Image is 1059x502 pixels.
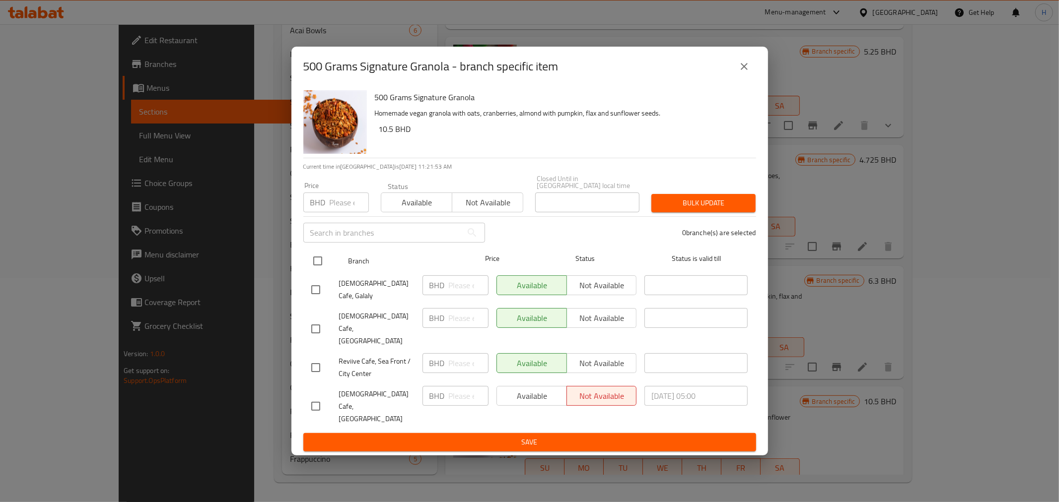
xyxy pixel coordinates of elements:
span: Reviive Cafe, Sea Front / City Center [339,355,415,380]
button: Available [381,192,452,212]
p: BHD [429,312,445,324]
input: Please enter price [330,192,369,212]
p: BHD [429,390,445,402]
h2: 500 Grams Signature Granola - branch specific item [303,59,559,74]
input: Please enter price [449,308,489,328]
span: Branch [348,255,451,267]
p: BHD [310,196,326,208]
span: Price [459,252,525,265]
input: Please enter price [449,386,489,406]
h6: 500 Grams Signature Granola [375,90,748,104]
p: BHD [429,357,445,369]
button: close [732,55,756,78]
span: Bulk update [659,197,748,209]
h6: 10.5 BHD [379,122,748,136]
span: [DEMOGRAPHIC_DATA] Cafe, [GEOGRAPHIC_DATA] [339,388,415,425]
img: 500 Grams Signature Granola [303,90,367,154]
p: Current time in [GEOGRAPHIC_DATA] is [DATE] 11:21:53 AM [303,162,756,171]
button: Not available [452,192,523,212]
input: Please enter price [449,353,489,373]
span: [DEMOGRAPHIC_DATA] Cafe, [GEOGRAPHIC_DATA] [339,310,415,347]
span: Status is valid till [644,252,748,265]
p: 0 branche(s) are selected [682,228,756,238]
button: Bulk update [651,194,756,212]
span: Not available [456,195,519,210]
input: Please enter price [449,275,489,295]
p: BHD [429,279,445,291]
p: Homemade vegan granola with oats, cranberries, almond with pumpkin, flax and sunflower seeds. [375,107,748,120]
span: Save [311,436,748,448]
input: Search in branches [303,223,462,243]
span: [DEMOGRAPHIC_DATA] Cafe, Galaly [339,277,415,302]
button: Save [303,433,756,451]
span: Available [385,195,448,210]
span: Status [533,252,636,265]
